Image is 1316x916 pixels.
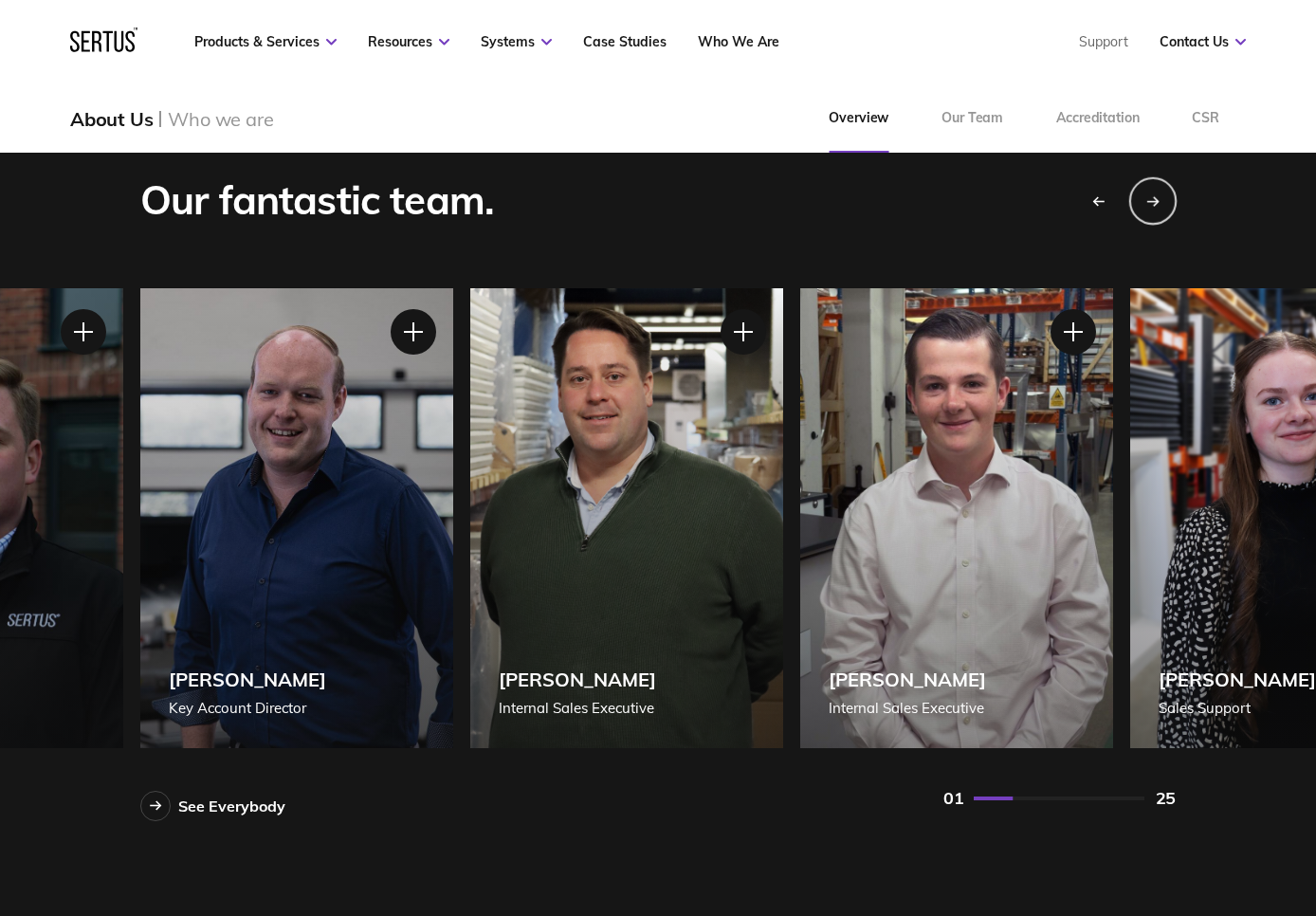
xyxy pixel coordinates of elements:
[368,33,449,50] a: Resources
[583,33,667,50] a: Case Studies
[1160,33,1246,50] a: Contact Us
[1075,178,1121,224] div: Previous slide
[1159,668,1316,691] div: [PERSON_NAME]
[915,84,1030,153] a: Our Team
[1156,787,1176,809] div: 25
[499,697,656,720] div: Internal Sales Executive
[1165,84,1246,153] a: CSR
[168,107,273,131] div: Who we are
[481,33,552,50] a: Systems
[178,797,285,815] div: See Everybody
[698,33,779,50] a: Who We Are
[1159,697,1316,720] div: Sales Support
[1129,176,1177,224] div: Next slide
[169,697,326,720] div: Key Account Director
[169,668,326,691] div: [PERSON_NAME]
[829,668,986,691] div: [PERSON_NAME]
[140,791,285,821] a: See Everybody
[1030,84,1165,153] a: Accreditation
[194,33,337,50] a: Products & Services
[70,107,153,131] div: About Us
[829,697,986,720] div: Internal Sales Executive
[943,787,963,809] div: 01
[1079,33,1128,50] a: Support
[499,668,656,691] div: [PERSON_NAME]
[1221,825,1316,916] iframe: Chat Widget
[140,175,494,226] div: Our fantastic team.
